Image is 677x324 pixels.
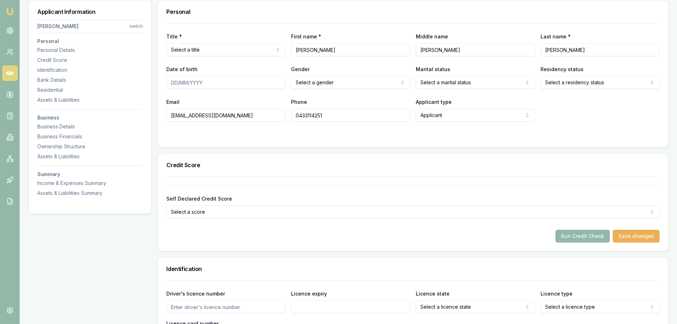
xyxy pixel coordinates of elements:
[37,9,143,15] h3: Applicant Information
[541,291,573,297] label: Licence type
[37,39,143,44] h3: Personal
[37,76,143,84] div: Bank Details
[166,162,660,168] h3: Credit Score
[37,123,143,130] div: Business Details
[37,153,143,160] div: Assets & Liabilities
[613,230,660,243] button: Save changes
[166,33,182,39] label: Title *
[37,96,143,103] div: Assets & Liabilities
[37,86,143,94] div: Residential
[129,23,143,29] div: switch
[416,66,450,72] label: Marital status
[37,23,79,30] div: [PERSON_NAME]
[6,7,14,16] img: emu-icon-u.png
[37,115,143,120] h3: Business
[37,143,143,150] div: Ownership Structure
[416,33,448,39] label: Middle name
[166,9,660,15] h3: Personal
[166,66,198,72] label: Date of birth
[416,99,452,105] label: Applicant type
[291,109,410,122] input: 0431 234 567
[291,66,310,72] label: Gender
[166,291,225,297] label: Driver's licence number
[37,67,143,74] div: Identification
[37,57,143,64] div: Credit Score
[541,66,584,72] label: Residency status
[555,230,610,243] button: Run Credit Check
[37,133,143,140] div: Business Financials
[291,33,321,39] label: First name *
[541,33,571,39] label: Last name *
[166,76,285,89] input: DD/MM/YYYY
[291,99,307,105] label: Phone
[37,190,143,197] div: Assets & Liabilities Summary
[291,291,327,297] label: Licence expiry
[37,172,143,177] h3: Summary
[37,47,143,54] div: Personal Details
[166,301,285,313] input: Enter driver's licence number
[166,196,232,202] label: Self Declared Credit Score
[37,180,143,187] div: Income & Expenses Summary
[166,99,179,105] label: Email
[416,291,450,297] label: Licence state
[166,266,660,272] h3: Identification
